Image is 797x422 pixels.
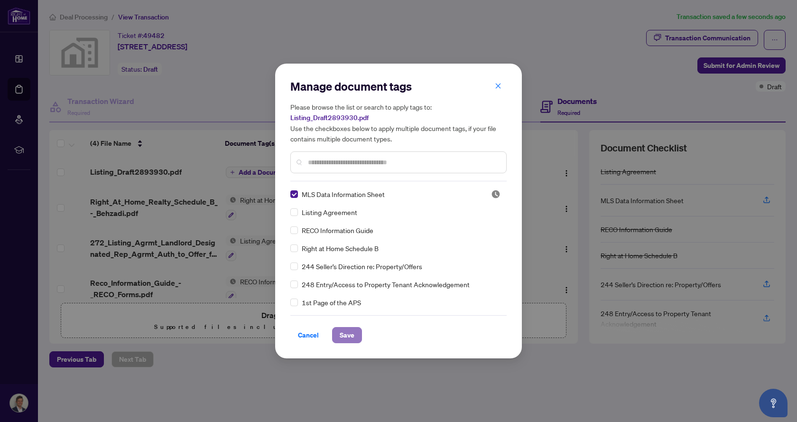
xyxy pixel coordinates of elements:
span: 1st Page of the APS [302,297,361,308]
img: status [491,189,500,199]
span: 244 Seller’s Direction re: Property/Offers [302,261,422,272]
h2: Manage document tags [290,79,507,94]
button: Cancel [290,327,326,343]
span: close [495,83,501,89]
span: Pending Review [491,189,500,199]
span: Right at Home Schedule B [302,243,379,253]
span: Save [340,328,354,343]
button: Open asap [759,389,788,417]
span: RECO Information Guide [302,225,373,235]
span: Listing Agreement [302,207,357,217]
h5: Please browse the list or search to apply tags to: Use the checkboxes below to apply multiple doc... [290,102,507,144]
button: Save [332,327,362,343]
span: MLS Data Information Sheet [302,189,385,199]
span: 248 Entry/Access to Property Tenant Acknowledgement [302,279,470,290]
span: Listing_Draft2893930.pdf [290,113,369,122]
span: Cancel [298,328,319,343]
